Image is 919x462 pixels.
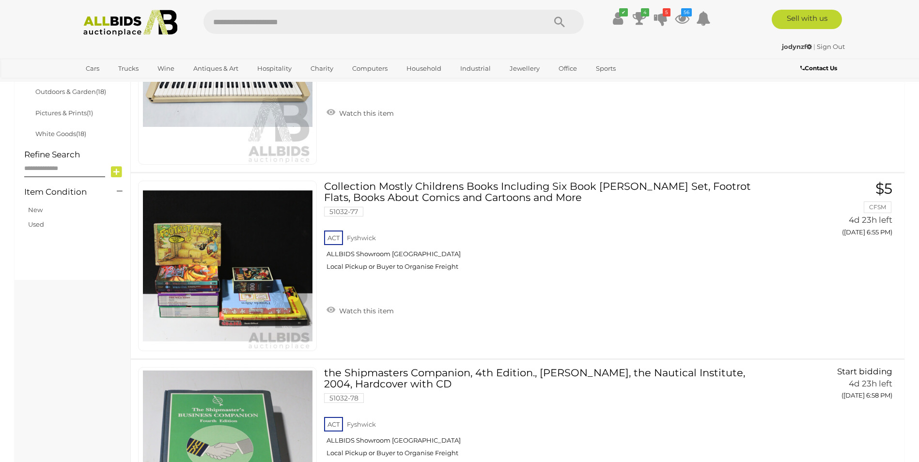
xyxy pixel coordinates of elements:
a: Antiques & Art [187,61,245,77]
a: ✔ [611,10,625,27]
span: (1) [87,109,93,117]
a: Household [400,61,448,77]
a: Industrial [454,61,497,77]
a: 4 [632,10,647,27]
b: Contact Us [800,64,837,72]
a: Hospitality [251,61,298,77]
img: Allbids.com.au [78,10,183,36]
h4: Item Condition [24,187,102,197]
button: Search [535,10,584,34]
i: ✔ [619,8,628,16]
span: $5 [875,180,892,198]
a: jodynzf [782,43,813,50]
span: Watch this item [337,307,394,315]
span: | [813,43,815,50]
a: 56 [675,10,689,27]
a: $5 CFSM 4d 23h left ([DATE] 6:55 PM) [783,181,895,241]
i: 4 [641,8,649,16]
i: 5 [663,8,670,16]
a: Watch this item [324,105,396,120]
a: Pictures & Prints(1) [35,109,93,117]
a: Wine [151,61,181,77]
strong: jodynzf [782,43,812,50]
a: Sign Out [817,43,845,50]
a: 5 [654,10,668,27]
a: [GEOGRAPHIC_DATA] [79,77,161,92]
img: 51032-77a.jpg [143,181,312,351]
span: (18) [76,130,86,138]
a: Sell with us [772,10,842,29]
span: Watch this item [337,109,394,118]
a: Contact Us [800,63,840,74]
a: Charity [304,61,340,77]
a: Trucks [112,61,145,77]
a: Used [28,220,44,228]
a: New [28,206,43,214]
a: Start bidding 4d 23h left ([DATE] 6:58 PM) [783,367,895,405]
a: Sports [590,61,622,77]
a: Office [552,61,583,77]
a: Collection Mostly Childrens Books Including Six Book [PERSON_NAME] Set, Footrot Flats, Books Abou... [331,181,768,278]
a: Jewellery [503,61,546,77]
a: Watch this item [324,303,396,317]
a: Outdoors & Garden(18) [35,88,106,95]
span: Start bidding [837,367,892,376]
h4: Refine Search [24,150,128,159]
a: White Goods(18) [35,130,86,138]
a: Computers [346,61,394,77]
span: (18) [96,88,106,95]
i: 56 [681,8,692,16]
a: Cars [79,61,106,77]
